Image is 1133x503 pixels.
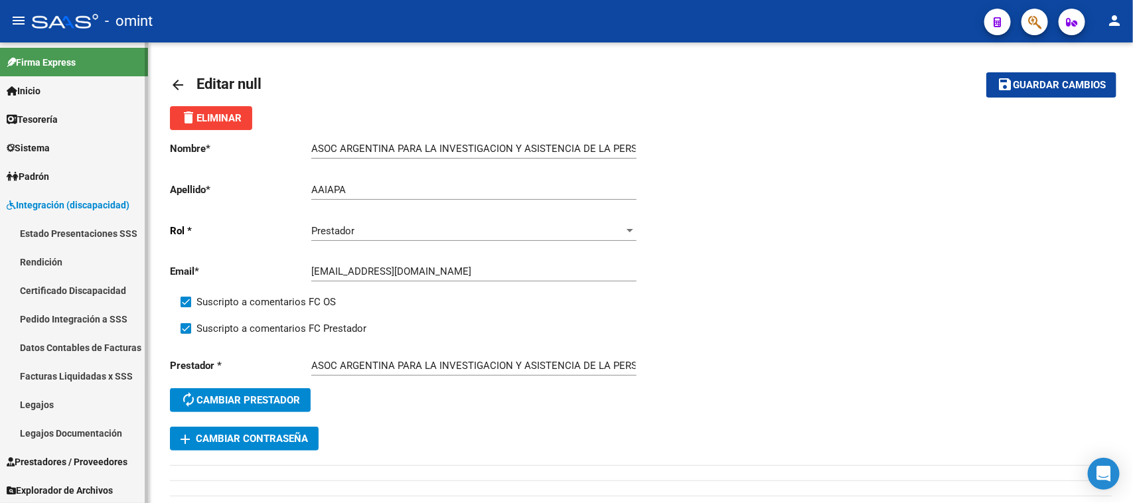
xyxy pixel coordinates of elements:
span: Cambiar Contraseña [181,433,308,445]
p: Email [170,264,311,279]
span: Tesorería [7,112,58,127]
button: Eliminar [170,106,252,130]
span: Padrón [7,169,49,184]
span: - omint [105,7,153,36]
mat-icon: save [997,76,1013,92]
span: Prestadores / Proveedores [7,455,127,469]
mat-icon: delete [181,109,196,125]
span: Sistema [7,141,50,155]
span: Eliminar [181,112,242,124]
span: Explorador de Archivos [7,483,113,498]
mat-icon: add [177,431,193,447]
p: Apellido [170,182,311,197]
span: Suscripto a comentarios FC OS [196,294,336,310]
mat-icon: autorenew [181,392,196,407]
mat-icon: arrow_back [170,77,186,93]
p: Nombre [170,141,311,156]
p: Prestador * [170,358,311,373]
span: Guardar cambios [1013,80,1106,92]
span: Integración (discapacidad) [7,198,129,212]
button: Cambiar Contraseña [170,427,319,451]
mat-icon: menu [11,13,27,29]
span: Firma Express [7,55,76,70]
div: Open Intercom Messenger [1088,458,1120,490]
span: Inicio [7,84,40,98]
span: Cambiar prestador [181,394,300,406]
button: Cambiar prestador [170,388,311,412]
button: Guardar cambios [986,72,1116,97]
span: Prestador [311,225,354,237]
p: Rol * [170,224,311,238]
mat-icon: person [1106,13,1122,29]
span: Suscripto a comentarios FC Prestador [196,321,366,336]
span: Editar null [196,76,262,92]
